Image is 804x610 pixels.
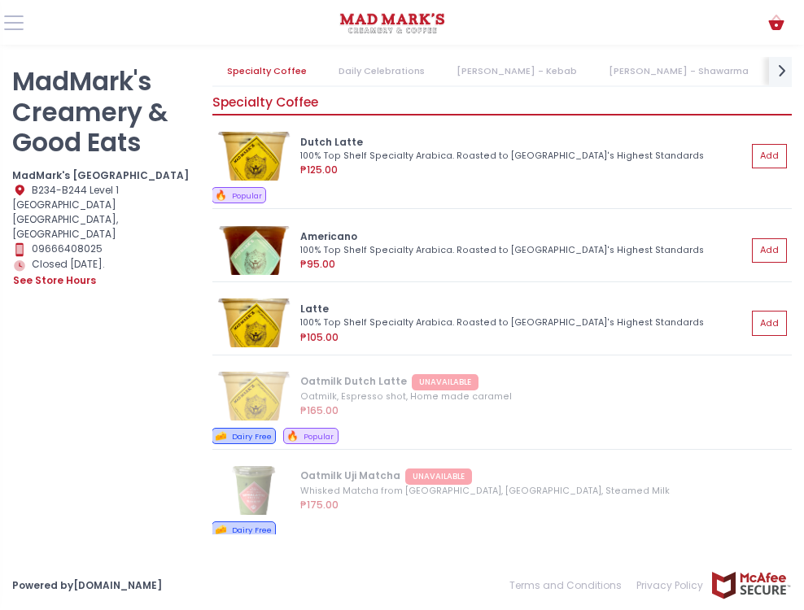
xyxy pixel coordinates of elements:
a: [PERSON_NAME] - Shawarma [594,57,763,85]
img: logo [339,11,447,35]
img: Dutch Latte [217,132,291,181]
button: Add [752,144,787,168]
div: Latte [300,302,747,316]
a: Privacy Policy [629,571,710,600]
div: 09666408025 [12,242,192,257]
a: [PERSON_NAME] - Kebab [442,57,592,85]
span: Dairy Free [232,525,272,535]
button: see store hours [12,272,97,289]
b: MadMark's [GEOGRAPHIC_DATA] [12,168,189,182]
a: Daily Celebrations [324,57,439,85]
img: Americano [217,226,291,275]
div: ₱105.00 [300,330,747,345]
button: Add [752,311,787,335]
span: 🧀 [215,522,227,536]
div: B234-B244 Level 1 [GEOGRAPHIC_DATA] [GEOGRAPHIC_DATA], [GEOGRAPHIC_DATA] [12,183,192,242]
a: Powered by[DOMAIN_NAME] [12,578,162,592]
p: MadMark's Creamery & Good Eats [12,67,192,159]
a: Specialty Coffee [212,57,321,85]
img: mcafee-secure [710,571,792,599]
div: 100% Top Shelf Specialty Arabica. Roasted to [GEOGRAPHIC_DATA]'s Highest Standards [300,244,742,257]
span: 🔥 [286,429,299,442]
span: Popular [304,431,334,442]
button: Add [752,238,787,263]
div: Dutch Latte [300,135,747,150]
span: 🔥 [215,188,227,202]
img: Latte [217,298,291,347]
span: Popular [232,190,262,201]
div: 100% Top Shelf Specialty Arabica. Roasted to [GEOGRAPHIC_DATA]'s Highest Standards [300,150,742,163]
a: Terms and Conditions [509,571,629,600]
span: 🧀 [215,429,227,442]
div: ₱95.00 [300,257,747,272]
div: 100% Top Shelf Specialty Arabica. Roasted to [GEOGRAPHIC_DATA]'s Highest Standards [300,316,742,329]
div: Americano [300,229,747,244]
div: Closed [DATE]. [12,257,192,289]
span: Dairy Free [232,431,272,442]
span: Specialty Coffee [212,94,318,111]
div: ₱125.00 [300,163,747,177]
